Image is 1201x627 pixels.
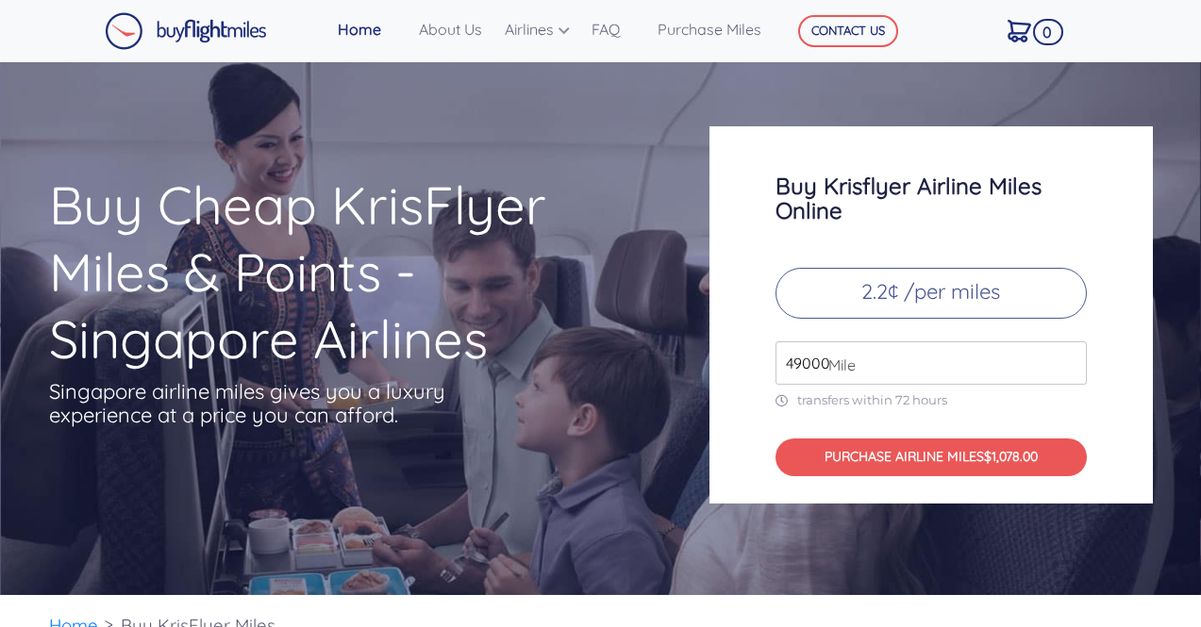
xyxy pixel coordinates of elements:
[49,380,474,427] p: Singapore airline miles gives you a luxury experience at a price you can afford.
[584,10,650,48] a: FAQ
[330,10,411,48] a: Home
[105,12,267,50] img: Buy Flight Miles Logo
[984,448,1038,465] span: $1,078.00
[776,268,1087,319] p: 2.2¢ /per miles
[776,392,1087,408] p: transfers within 72 hours
[105,8,267,55] a: Buy Flight Miles Logo
[819,354,856,376] span: Mile
[776,438,1087,477] button: PURCHASE AIRLINE MILES$1,078.00
[1000,10,1058,50] a: 0
[411,10,497,48] a: About Us
[650,10,770,48] a: Purchase Miles
[1008,20,1031,42] img: Cart
[798,15,898,47] button: CONTACT US
[497,10,584,48] a: Airlines
[1033,19,1063,45] span: 0
[49,172,636,372] h1: Buy Cheap KrisFlyer Miles & Points - Singapore Airlines
[776,173,1087,223] h3: Buy Krisflyer Airline Miles Online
